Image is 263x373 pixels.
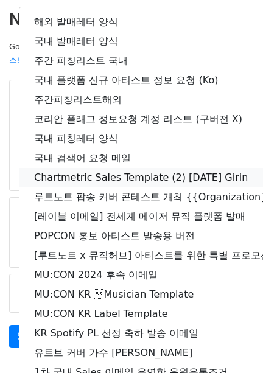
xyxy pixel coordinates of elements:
h2: New Campaign [9,9,254,30]
small: Google Sheet: [9,42,171,65]
iframe: Chat Widget [202,315,263,373]
a: Send [9,325,49,348]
